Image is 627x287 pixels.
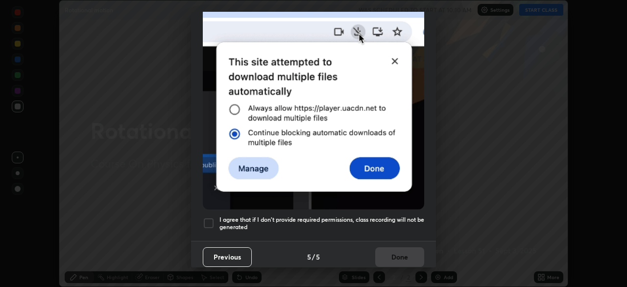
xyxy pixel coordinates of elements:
h4: 5 [316,252,320,262]
h4: / [312,252,315,262]
h5: I agree that if I don't provide required permissions, class recording will not be generated [219,216,424,231]
button: Previous [203,247,252,267]
h4: 5 [307,252,311,262]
